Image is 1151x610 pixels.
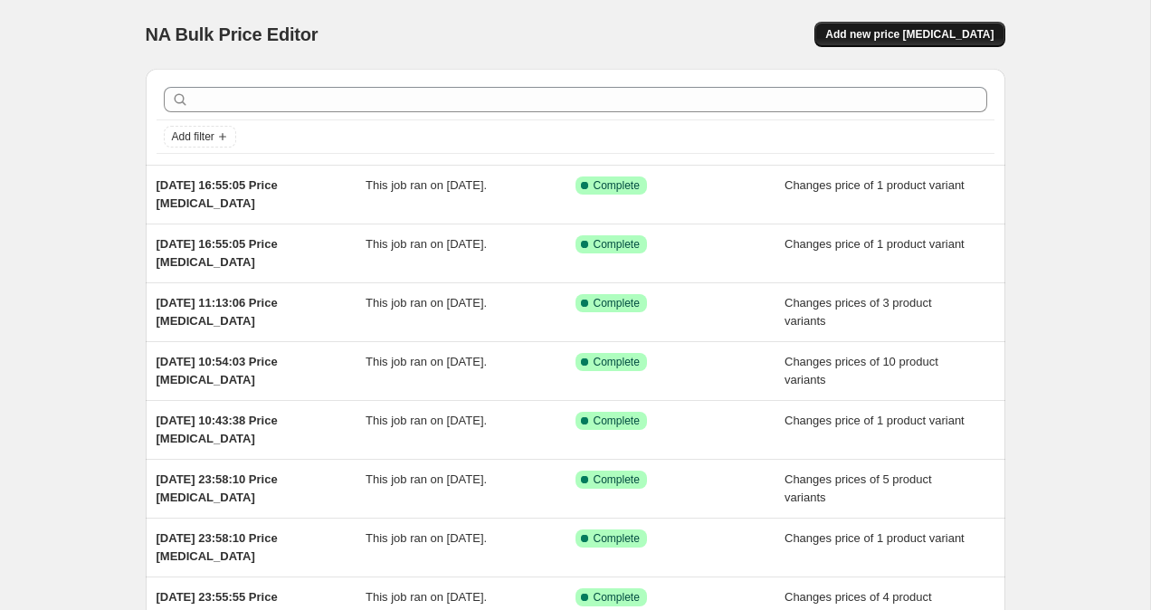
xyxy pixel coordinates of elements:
[157,531,278,563] span: [DATE] 23:58:10 Price [MEDICAL_DATA]
[366,237,487,251] span: This job ran on [DATE].
[157,355,278,386] span: [DATE] 10:54:03 Price [MEDICAL_DATA]
[785,355,938,386] span: Changes prices of 10 product variants
[785,472,932,504] span: Changes prices of 5 product variants
[814,22,1004,47] button: Add new price [MEDICAL_DATA]
[594,178,640,193] span: Complete
[785,531,965,545] span: Changes price of 1 product variant
[157,296,278,328] span: [DATE] 11:13:06 Price [MEDICAL_DATA]
[157,414,278,445] span: [DATE] 10:43:38 Price [MEDICAL_DATA]
[366,531,487,545] span: This job ran on [DATE].
[785,237,965,251] span: Changes price of 1 product variant
[366,472,487,486] span: This job ran on [DATE].
[157,237,278,269] span: [DATE] 16:55:05 Price [MEDICAL_DATA]
[366,414,487,427] span: This job ran on [DATE].
[172,129,214,144] span: Add filter
[594,531,640,546] span: Complete
[785,414,965,427] span: Changes price of 1 product variant
[825,27,994,42] span: Add new price [MEDICAL_DATA]
[594,296,640,310] span: Complete
[157,472,278,504] span: [DATE] 23:58:10 Price [MEDICAL_DATA]
[594,590,640,605] span: Complete
[785,296,932,328] span: Changes prices of 3 product variants
[594,355,640,369] span: Complete
[366,178,487,192] span: This job ran on [DATE].
[157,178,278,210] span: [DATE] 16:55:05 Price [MEDICAL_DATA]
[146,24,319,44] span: NA Bulk Price Editor
[594,414,640,428] span: Complete
[366,355,487,368] span: This job ran on [DATE].
[594,237,640,252] span: Complete
[594,472,640,487] span: Complete
[164,126,236,148] button: Add filter
[366,296,487,310] span: This job ran on [DATE].
[366,590,487,604] span: This job ran on [DATE].
[785,178,965,192] span: Changes price of 1 product variant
